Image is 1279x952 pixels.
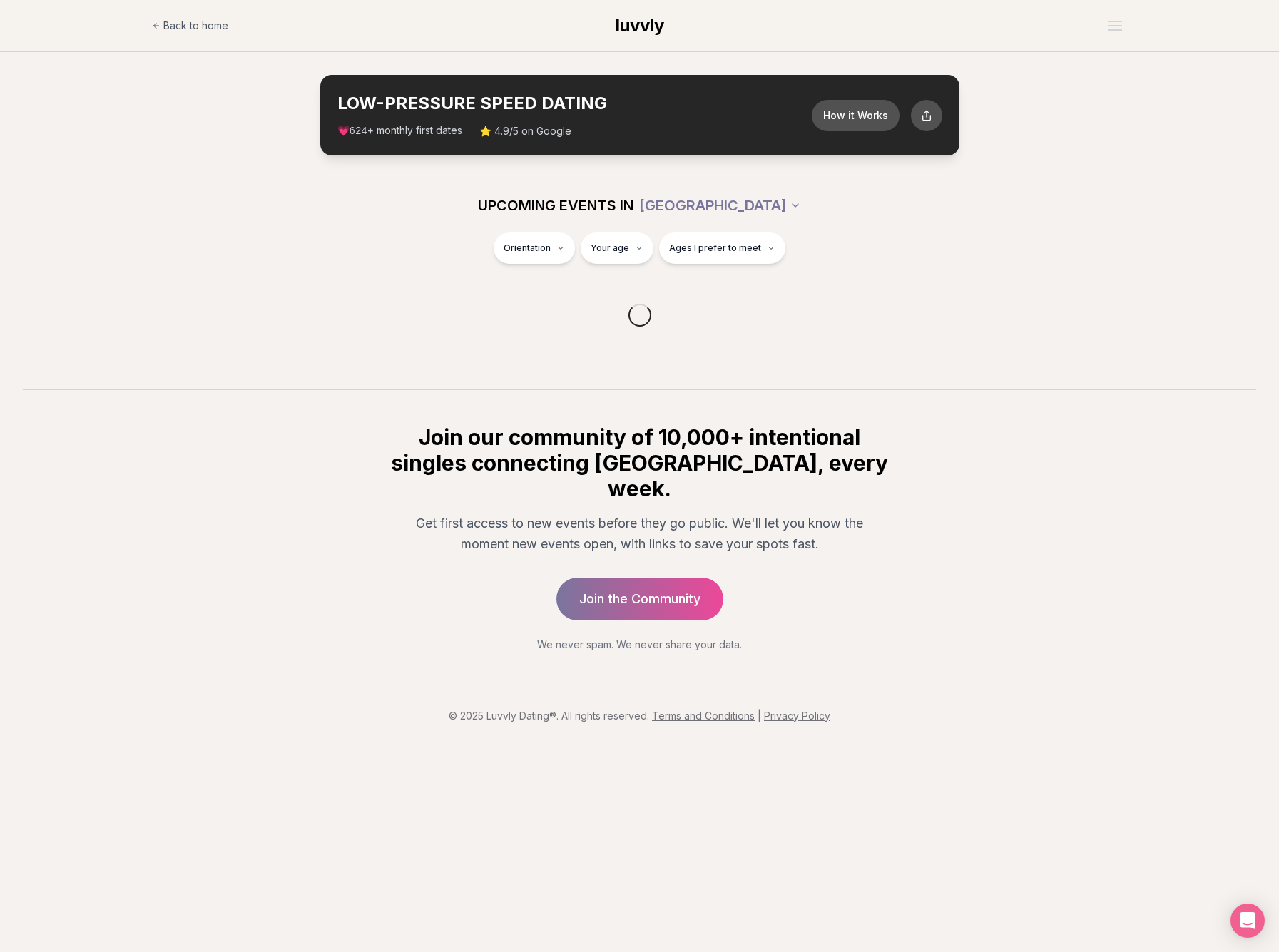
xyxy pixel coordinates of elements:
a: Join the Community [556,578,723,620]
button: Your age [581,232,653,264]
span: Back to home [163,19,228,33]
span: UPCOMING EVENTS IN [478,195,633,215]
button: Open menu [1102,15,1128,36]
a: Back to home [152,11,228,40]
h2: Join our community of 10,000+ intentional singles connecting [GEOGRAPHIC_DATA], every week. [389,424,891,501]
span: Ages I prefer to meet [669,242,761,254]
div: Open Intercom Messenger [1230,904,1265,938]
span: Your age [591,242,629,254]
h2: LOW-PRESSURE SPEED DATING [337,92,812,115]
p: Get first access to new events before they go public. We'll let you know the moment new events op... [400,513,880,555]
span: luvvly [616,15,664,36]
p: © 2025 Luvvly Dating®. All rights reserved. [11,709,1268,723]
span: 624 [350,126,367,137]
button: How it Works [812,100,900,131]
span: | [758,710,761,722]
button: [GEOGRAPHIC_DATA] [639,190,801,221]
p: We never spam. We never share your data. [389,638,891,652]
span: Orientation [504,242,551,254]
button: Orientation [494,232,575,264]
a: luvvly [616,14,664,37]
a: Terms and Conditions [652,710,755,722]
span: ⭐ 4.9/5 on Google [479,124,571,138]
button: Ages I prefer to meet [659,232,785,264]
span: 💗 + monthly first dates [337,123,462,138]
a: Privacy Policy [764,710,830,722]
